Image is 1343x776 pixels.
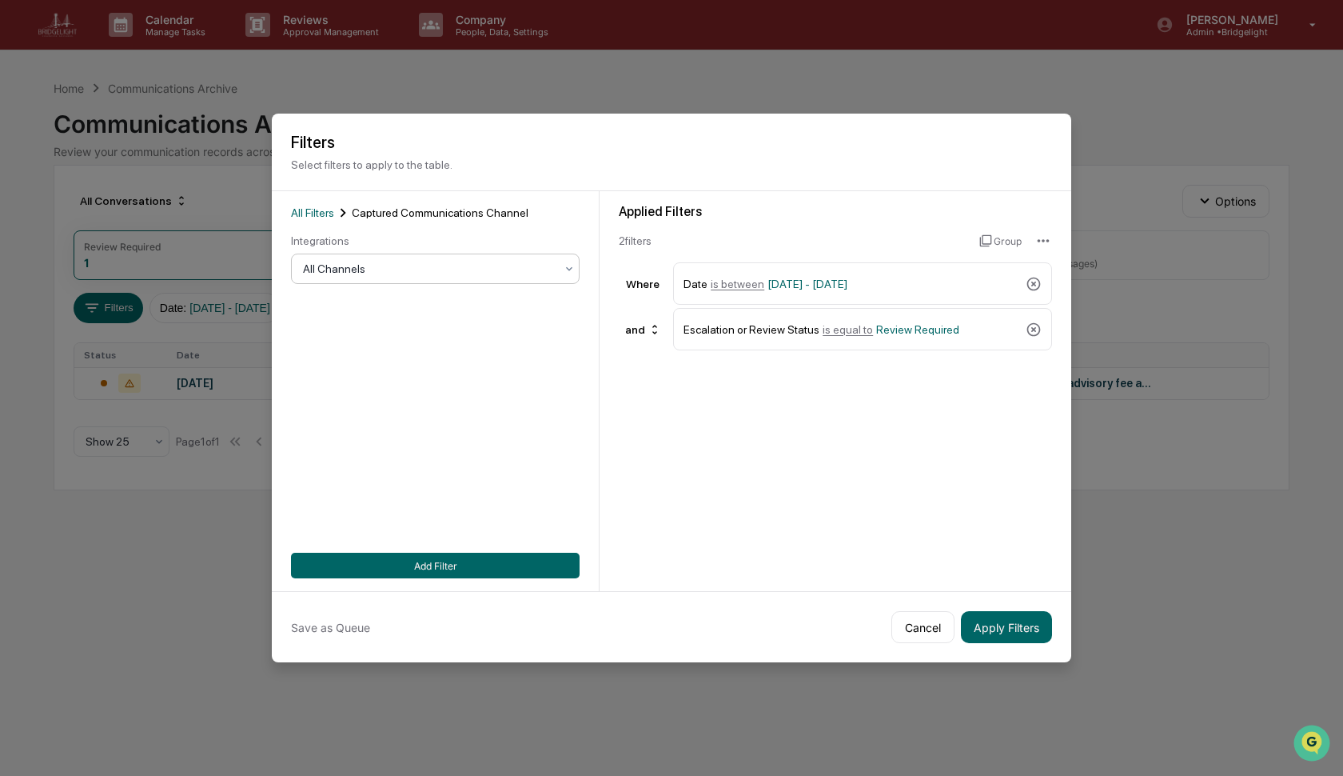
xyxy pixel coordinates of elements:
[16,34,291,59] p: How can we help?
[711,278,764,290] span: is between
[54,138,202,151] div: We're available if you need us!
[767,278,847,290] span: [DATE] - [DATE]
[876,323,959,336] span: Review Required
[159,271,193,283] span: Pylon
[291,158,1052,171] p: Select filters to apply to the table.
[291,234,580,247] div: Integrations
[10,226,107,254] a: 🔎Data Lookup
[16,234,29,246] div: 🔎
[823,323,873,336] span: is equal to
[16,203,29,216] div: 🖐️
[619,278,667,290] div: Where
[619,234,966,247] div: 2 filter s
[113,270,193,283] a: Powered byPylon
[32,232,101,248] span: Data Lookup
[132,202,198,218] span: Attestations
[891,611,954,643] button: Cancel
[619,204,1052,219] div: Applied Filters
[683,315,1019,343] div: Escalation or Review Status
[291,611,370,643] button: Save as Queue
[32,202,103,218] span: Preclearance
[961,611,1052,643] button: Apply Filters
[116,203,129,216] div: 🗄️
[1292,723,1335,766] iframe: Open customer support
[54,122,262,138] div: Start new chat
[110,195,205,224] a: 🗄️Attestations
[10,195,110,224] a: 🖐️Preclearance
[16,122,45,151] img: 1746055101610-c473b297-6a78-478c-a979-82029cc54cd1
[683,270,1019,298] div: Date
[272,127,291,146] button: Start new chat
[619,317,668,342] div: and
[352,206,528,219] span: Captured Communications Channel
[291,553,580,578] button: Add Filter
[291,206,334,219] span: All Filters
[291,133,1052,152] h2: Filters
[979,228,1022,254] button: Group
